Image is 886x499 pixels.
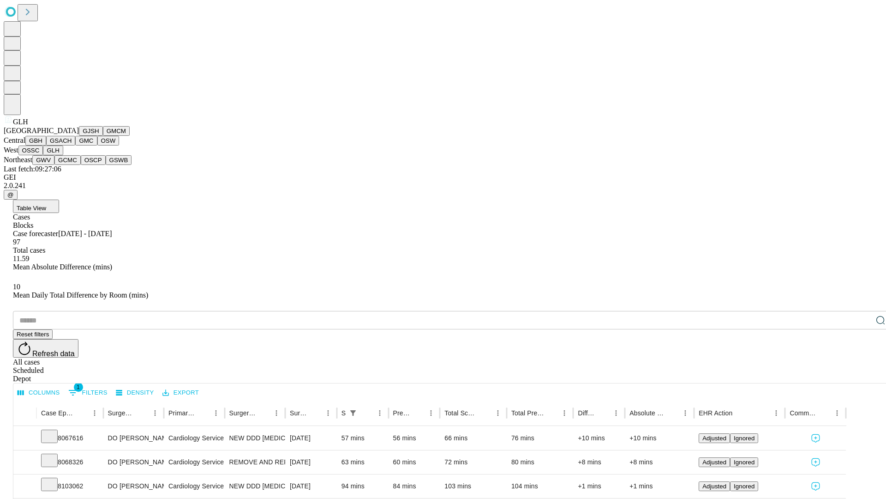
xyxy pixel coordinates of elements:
[341,409,346,417] div: Scheduled In Room Duration
[511,426,569,450] div: 76 mins
[168,426,220,450] div: Cardiology Service
[149,407,162,420] button: Menu
[734,483,754,490] span: Ignored
[699,409,732,417] div: EHR Action
[229,409,256,417] div: Surgery Name
[229,475,281,498] div: NEW DDD [MEDICAL_DATA] IMPLANT
[13,283,20,291] span: 10
[545,407,558,420] button: Sort
[41,450,99,474] div: 8068326
[578,475,620,498] div: +1 mins
[734,435,754,442] span: Ignored
[25,136,46,146] button: GBH
[290,409,308,417] div: Surgery Date
[4,190,18,200] button: @
[4,127,79,134] span: [GEOGRAPHIC_DATA]
[46,136,75,146] button: GSACH
[341,426,384,450] div: 57 mins
[322,407,335,420] button: Menu
[558,407,571,420] button: Menu
[18,146,43,155] button: OSSC
[136,407,149,420] button: Sort
[7,191,14,198] span: @
[168,409,195,417] div: Primary Service
[511,409,545,417] div: Total Predicted Duration
[733,407,746,420] button: Sort
[444,450,502,474] div: 72 mins
[393,475,436,498] div: 84 mins
[13,118,28,126] span: GLH
[578,426,620,450] div: +10 mins
[13,255,29,262] span: 11.59
[168,450,220,474] div: Cardiology Service
[341,450,384,474] div: 63 mins
[4,136,25,144] span: Central
[578,450,620,474] div: +8 mins
[702,459,726,466] span: Adjusted
[81,155,106,165] button: OSCP
[4,146,18,154] span: West
[444,426,502,450] div: 66 mins
[393,426,436,450] div: 56 mins
[32,155,54,165] button: GWV
[13,238,20,246] span: 97
[666,407,679,420] button: Sort
[393,409,411,417] div: Predicted In Room Duration
[290,426,332,450] div: [DATE]
[41,475,99,498] div: 8103062
[88,407,101,420] button: Menu
[4,173,882,182] div: GEI
[679,407,692,420] button: Menu
[13,200,59,213] button: Table View
[17,331,49,338] span: Reset filters
[702,483,726,490] span: Adjusted
[699,457,730,467] button: Adjusted
[13,246,45,254] span: Total cases
[360,407,373,420] button: Sort
[114,386,156,400] button: Density
[108,426,159,450] div: DO [PERSON_NAME] [PERSON_NAME]
[32,350,75,358] span: Refresh data
[831,407,844,420] button: Menu
[74,383,83,392] span: 1
[13,339,78,358] button: Refresh data
[699,481,730,491] button: Adjusted
[373,407,386,420] button: Menu
[43,146,63,155] button: GLH
[13,263,112,271] span: Mean Absolute Difference (mins)
[58,230,112,237] span: [DATE] - [DATE]
[4,182,882,190] div: 2.0.241
[41,409,74,417] div: Case Epic Id
[210,407,222,420] button: Menu
[578,409,596,417] div: Difference
[347,407,359,420] div: 1 active filter
[54,155,81,165] button: GCMC
[770,407,783,420] button: Menu
[108,475,159,498] div: DO [PERSON_NAME] [PERSON_NAME]
[444,475,502,498] div: 103 mins
[597,407,610,420] button: Sort
[66,385,110,400] button: Show filters
[75,136,97,146] button: GMC
[18,455,32,471] button: Expand
[4,156,32,164] span: Northeast
[610,407,623,420] button: Menu
[4,165,61,173] span: Last fetch: 09:27:06
[818,407,831,420] button: Sort
[103,126,130,136] button: GMCM
[730,481,758,491] button: Ignored
[629,475,689,498] div: +1 mins
[511,450,569,474] div: 80 mins
[197,407,210,420] button: Sort
[444,409,478,417] div: Total Scheduled Duration
[730,433,758,443] button: Ignored
[75,407,88,420] button: Sort
[15,386,62,400] button: Select columns
[699,433,730,443] button: Adjusted
[13,291,148,299] span: Mean Daily Total Difference by Room (mins)
[79,126,103,136] button: GJSH
[18,479,32,495] button: Expand
[393,450,436,474] div: 60 mins
[106,155,132,165] button: GSWB
[479,407,491,420] button: Sort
